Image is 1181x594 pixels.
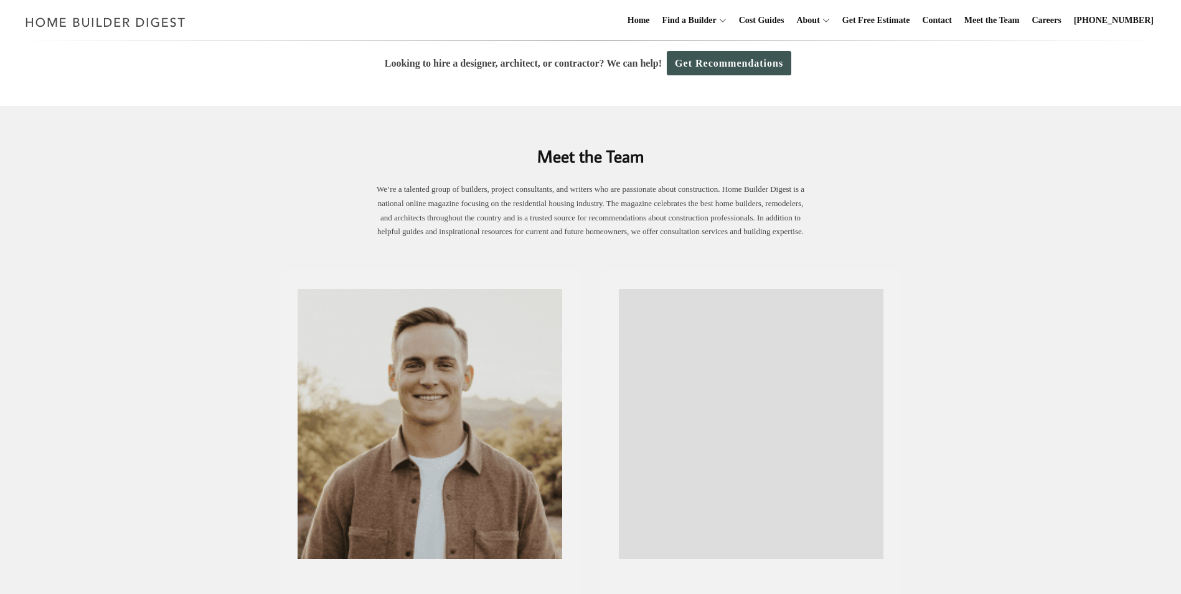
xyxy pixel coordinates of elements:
[280,126,902,169] h2: Meet the Team
[20,10,191,34] img: Home Builder Digest
[791,1,819,40] a: About
[837,1,915,40] a: Get Free Estimate
[1069,1,1159,40] a: [PHONE_NUMBER]
[657,1,717,40] a: Find a Builder
[917,1,956,40] a: Contact
[959,1,1025,40] a: Meet the Team
[623,1,655,40] a: Home
[373,182,809,239] p: We’re a talented group of builders, project consultants, and writers who are passionate about con...
[667,51,791,75] a: Get Recommendations
[1027,1,1066,40] a: Careers
[734,1,789,40] a: Cost Guides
